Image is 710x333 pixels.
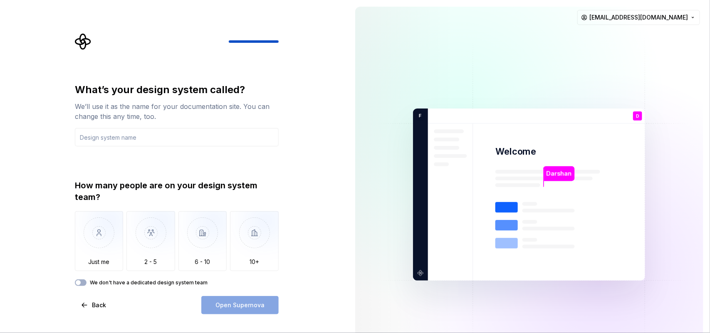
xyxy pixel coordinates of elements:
[75,83,279,96] div: What’s your design system called?
[75,128,279,146] input: Design system name
[636,114,639,118] p: D
[75,101,279,121] div: We’ll use it as the name for your documentation site. You can change this any time, too.
[75,296,113,314] button: Back
[75,180,279,203] div: How many people are on your design system team?
[577,10,700,25] button: [EMAIL_ADDRESS][DOMAIN_NAME]
[547,169,572,178] p: Darshan
[90,279,208,286] label: We don't have a dedicated design system team
[495,146,536,158] p: Welcome
[589,13,688,22] span: [EMAIL_ADDRESS][DOMAIN_NAME]
[92,301,106,309] span: Back
[416,112,422,120] p: F
[75,33,92,50] svg: Supernova Logo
